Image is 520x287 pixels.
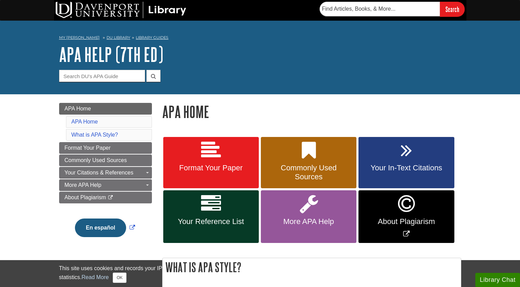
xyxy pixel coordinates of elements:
[440,2,465,17] input: Search
[73,225,137,231] a: Link opens in new window
[59,192,152,203] a: About Plagiarism
[261,137,356,189] a: Commonly Used Sources
[59,167,152,179] a: Your Citations & References
[59,103,152,115] a: APA Home
[65,106,91,111] span: APA Home
[113,273,126,283] button: Close
[261,190,356,243] a: More APA Help
[59,35,100,41] a: My [PERSON_NAME]
[59,155,152,166] a: Commonly Used Sources
[163,137,259,189] a: Format Your Paper
[364,217,449,226] span: About Plagiarism
[59,179,152,191] a: More APA Help
[59,142,152,154] a: Format Your Paper
[168,217,254,226] span: Your Reference List
[162,103,461,120] h1: APA Home
[320,2,440,16] input: Find Articles, Books, & More...
[266,163,351,181] span: Commonly Used Sources
[163,190,259,243] a: Your Reference List
[59,103,152,249] div: Guide Page Menu
[71,119,98,125] a: APA Home
[59,70,145,82] input: Search DU's APA Guide
[358,137,454,189] a: Your In-Text Citations
[65,194,106,200] span: About Plagiarism
[71,132,118,138] a: What is APA Style?
[266,217,351,226] span: More APA Help
[56,2,186,18] img: DU Library
[364,163,449,172] span: Your In-Text Citations
[163,258,461,276] h2: What is APA Style?
[81,274,109,280] a: Read More
[65,182,101,188] span: More APA Help
[107,35,130,40] a: DU Library
[65,145,111,151] span: Format Your Paper
[75,219,126,237] button: En español
[136,35,168,40] a: Library Guides
[475,273,520,287] button: Library Chat
[59,264,461,283] div: This site uses cookies and records your IP address for usage statistics. Additionally, we use Goo...
[358,190,454,243] a: Link opens in new window
[108,195,113,200] i: This link opens in a new window
[59,33,461,44] nav: breadcrumb
[65,170,133,176] span: Your Citations & References
[320,2,465,17] form: Searches DU Library's articles, books, and more
[65,157,127,163] span: Commonly Used Sources
[168,163,254,172] span: Format Your Paper
[59,44,163,65] a: APA Help (7th Ed)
